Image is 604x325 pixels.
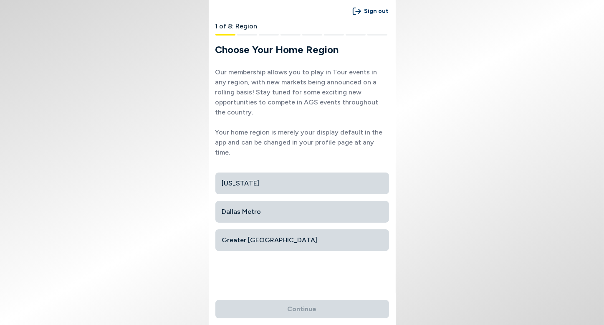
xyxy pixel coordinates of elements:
button: Continue [215,300,389,318]
div: 1 of 8: Region [209,22,396,30]
span: Dallas Metro [222,204,382,219]
span: [US_STATE] [222,176,382,191]
button: Sign out [353,3,389,19]
h1: Choose Your Home Region [215,42,396,57]
button: [US_STATE] [215,173,389,194]
span: Greater [GEOGRAPHIC_DATA] [222,233,382,248]
button: Dallas Metro [215,201,389,223]
button: Greater [GEOGRAPHIC_DATA] [215,229,389,251]
p: Our membership allows you to play in Tour events in any region, with new markets being announced ... [215,67,389,157]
